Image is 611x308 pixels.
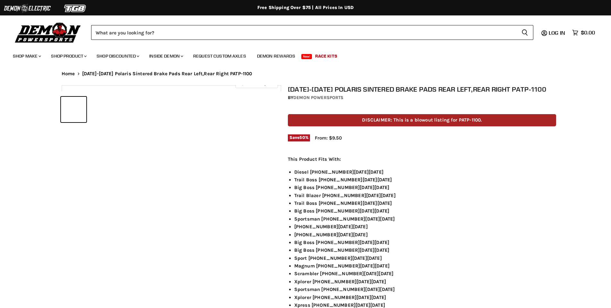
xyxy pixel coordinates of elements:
[288,114,556,126] p: DISCLAIMER: This is a blowout listing for PATP-1100.
[252,50,300,63] a: Demon Rewards
[294,231,556,239] li: [PHONE_NUMBER][DATE][DATE]
[293,95,343,100] a: Demon Powersports
[49,5,562,11] div: Free Shipping Over $75 | All Prices In USD
[294,270,556,277] li: Scrambler [PHONE_NUMBER][DATE][DATE]
[82,71,252,77] span: [DATE]-[DATE] Polaris Sintered Brake Pads Rear Left,Rear Right PATP-1100
[8,47,593,63] ul: Main menu
[62,71,75,77] a: Home
[294,294,556,301] li: Xplorer [PHONE_NUMBER][DATE][DATE]
[91,25,533,40] form: Product
[569,28,598,37] a: $0.00
[294,168,556,176] li: Diesel [PHONE_NUMBER][DATE][DATE]
[239,81,274,86] span: Click to expand
[294,246,556,254] li: Big Boss [PHONE_NUMBER][DATE][DATE]
[294,199,556,207] li: Trail Boss [PHONE_NUMBER][DATE][DATE]
[546,30,569,36] a: Log in
[49,71,562,77] nav: Breadcrumbs
[288,85,556,93] h1: [DATE]-[DATE] Polaris Sintered Brake Pads Rear Left,Rear Right PATP-1100
[581,30,595,36] span: $0.00
[8,50,45,63] a: Shop Make
[144,50,187,63] a: Inside Demon
[46,50,90,63] a: Shop Product
[294,207,556,215] li: Big Boss [PHONE_NUMBER][DATE][DATE]
[294,192,556,199] li: Trail Blazer [PHONE_NUMBER][DATE][DATE]
[91,25,516,40] input: Search
[294,215,556,223] li: Sportsman [PHONE_NUMBER][DATE][DATE]
[294,285,556,293] li: Sportsman [PHONE_NUMBER][DATE][DATE]
[13,21,83,44] img: Demon Powersports
[294,262,556,270] li: Magnum [PHONE_NUMBER][DATE][DATE]
[294,239,556,246] li: Big Boss [PHONE_NUMBER][DATE][DATE]
[294,254,556,262] li: Sport [PHONE_NUMBER][DATE][DATE]
[294,278,556,285] li: Xplorer [PHONE_NUMBER][DATE][DATE]
[288,155,556,163] p: This Product Fits With:
[516,25,533,40] button: Search
[3,2,51,14] img: Demon Electric Logo 2
[288,134,310,141] span: Save %
[188,50,251,63] a: Request Custom Axles
[92,50,143,63] a: Shop Discounted
[288,94,556,101] div: by
[51,2,99,14] img: TGB Logo 2
[549,30,565,36] span: Log in
[301,54,312,59] span: New!
[61,97,86,122] button: 1988-1999 Polaris Sintered Brake Pads Rear Left,Rear Right PATP-1100 thumbnail
[310,50,342,63] a: Race Kits
[294,176,556,184] li: Trail Boss [PHONE_NUMBER][DATE][DATE]
[294,184,556,191] li: Big Boss [PHONE_NUMBER][DATE][DATE]
[294,223,556,231] li: [PHONE_NUMBER][DATE][DATE]
[299,135,305,140] span: 50
[315,135,342,141] span: From: $9.50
